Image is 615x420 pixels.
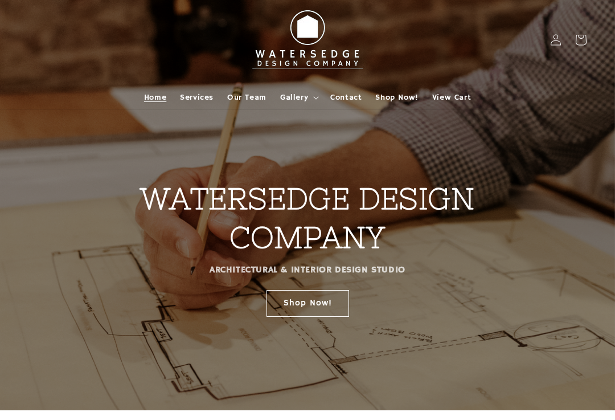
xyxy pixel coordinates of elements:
span: Shop Now! [375,92,418,103]
span: Gallery [280,92,308,103]
span: Contact [330,92,362,103]
a: Our Team [220,85,273,109]
a: Shop Now! [368,85,425,109]
strong: WATERSEDGE DESIGN COMPANY [140,182,474,254]
a: Shop Now! [266,289,349,316]
a: Contact [323,85,368,109]
a: Services [173,85,220,109]
img: Watersedge Design Co [245,5,370,75]
span: Home [144,92,166,103]
span: Services [180,92,214,103]
summary: Gallery [273,85,323,109]
strong: ARCHITECTURAL & INTERIOR DESIGN STUDIO [210,264,405,276]
span: View Cart [432,92,471,103]
a: Home [137,85,173,109]
span: Our Team [227,92,266,103]
a: View Cart [425,85,478,109]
